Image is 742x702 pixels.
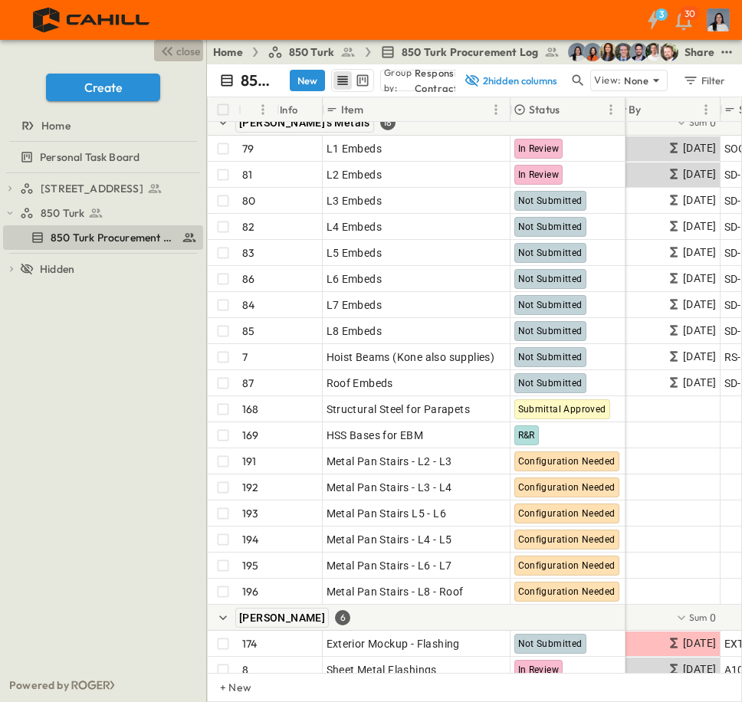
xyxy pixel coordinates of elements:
[327,193,382,208] span: L3 Embeds
[683,296,716,313] span: [DATE]
[707,8,730,31] img: Profile Picture
[41,118,71,133] span: Home
[518,248,583,258] span: Not Submitted
[242,219,254,235] p: 82
[518,169,560,180] span: In Review
[335,610,350,625] div: 6
[518,378,583,389] span: Not Submitted
[518,456,616,467] span: Configuration Needed
[40,261,74,277] span: Hidden
[341,102,363,117] p: Item
[683,635,716,652] span: [DATE]
[3,176,203,201] div: [STREET_ADDRESS]test
[624,73,648,88] p: None
[697,100,715,119] button: Menu
[659,8,664,21] h6: 3
[682,72,726,89] div: Filter
[18,4,166,36] img: 4f72bfc4efa7236828875bac24094a5ddb05241e32d018417354e964050affa1.png
[277,97,323,122] div: Info
[280,88,298,131] div: Info
[689,611,708,624] p: Sum
[518,508,616,519] span: Configuration Needed
[683,192,716,209] span: [DATE]
[242,271,254,287] p: 86
[242,584,259,599] p: 196
[683,348,716,366] span: [DATE]
[327,662,437,677] span: Sheet Metal Flashings
[327,454,452,469] span: Metal Pan Stairs - L2 - L3
[327,428,424,443] span: HSS Bases for EBM
[46,74,160,101] button: Create
[242,245,254,261] p: 83
[41,181,143,196] span: [STREET_ADDRESS]
[402,44,538,60] span: 850 Turk Procurement Log
[242,558,259,573] p: 195
[3,225,203,250] div: 850 Turk Procurement Logtest
[242,323,254,339] p: 85
[518,560,616,571] span: Configuration Needed
[3,201,203,225] div: 850 Turktest
[683,270,716,287] span: [DATE]
[518,221,583,232] span: Not Submitted
[242,636,258,651] p: 174
[645,43,663,61] img: Kyle Baltes (kbaltes@cahill-sf.com)
[327,219,382,235] span: L4 Embeds
[683,166,716,183] span: [DATE]
[710,115,716,130] span: 0
[629,43,648,61] img: Casey Kasten (ckasten@cahill-sf.com)
[3,146,200,168] a: Personal Task Board
[614,43,632,61] img: Jared Salin (jsalin@cahill-sf.com)
[518,274,583,284] span: Not Submitted
[238,97,277,122] div: #
[602,100,620,119] button: Menu
[599,43,617,61] img: Kim Bowen (kbowen@cahill-sf.com)
[290,70,325,91] button: New
[241,70,271,91] p: 850 Turk Procurement Log
[518,430,535,441] span: R&R
[242,662,248,677] p: 8
[583,43,602,61] img: Stephanie McNeill (smcneill@cahill-sf.com)
[327,271,382,287] span: L6 Embeds
[242,428,259,443] p: 169
[660,43,678,61] img: Daniel Esposito (desposito@cahill-sf.com)
[242,167,252,182] p: 81
[683,322,716,340] span: [DATE]
[242,506,259,521] p: 193
[176,44,200,59] span: close
[518,482,616,493] span: Configuration Needed
[242,141,254,156] p: 79
[213,44,243,60] a: Home
[384,65,412,96] p: Group by:
[245,101,261,118] button: Sort
[380,115,396,130] div: 18
[327,480,452,495] span: Metal Pan Stairs - L3 - L4
[327,376,393,391] span: Roof Embeds
[41,205,84,221] span: 850 Turk
[3,115,200,136] a: Home
[268,44,356,60] a: 850 Turk
[685,44,714,60] div: Share
[40,149,140,165] span: Personal Task Board
[20,202,200,224] a: 850 Turk
[327,349,495,365] span: Hoist Beams (Kone also supplies)
[455,70,566,91] button: 2hidden columns
[677,70,730,91] button: Filter
[327,506,447,521] span: Metal Pan Stairs L5 - L6
[242,193,255,208] p: 80
[518,300,583,310] span: Not Submitted
[331,69,374,92] div: table view
[327,532,452,547] span: Metal Pan Stairs - L4 - L5
[327,323,382,339] span: L8 Embeds
[518,326,583,336] span: Not Submitted
[327,558,452,573] span: Metal Pan Stairs - L6 - L7
[568,43,586,61] img: Cindy De Leon (cdeleon@cahill-sf.com)
[239,612,325,624] span: [PERSON_NAME]
[51,230,176,245] span: 850 Turk Procurement Log
[518,404,606,415] span: Submittal Approved
[518,638,583,649] span: Not Submitted
[242,454,257,469] p: 191
[594,72,621,89] p: View:
[518,664,560,675] span: In Review
[518,352,583,362] span: Not Submitted
[327,297,382,313] span: L7 Embeds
